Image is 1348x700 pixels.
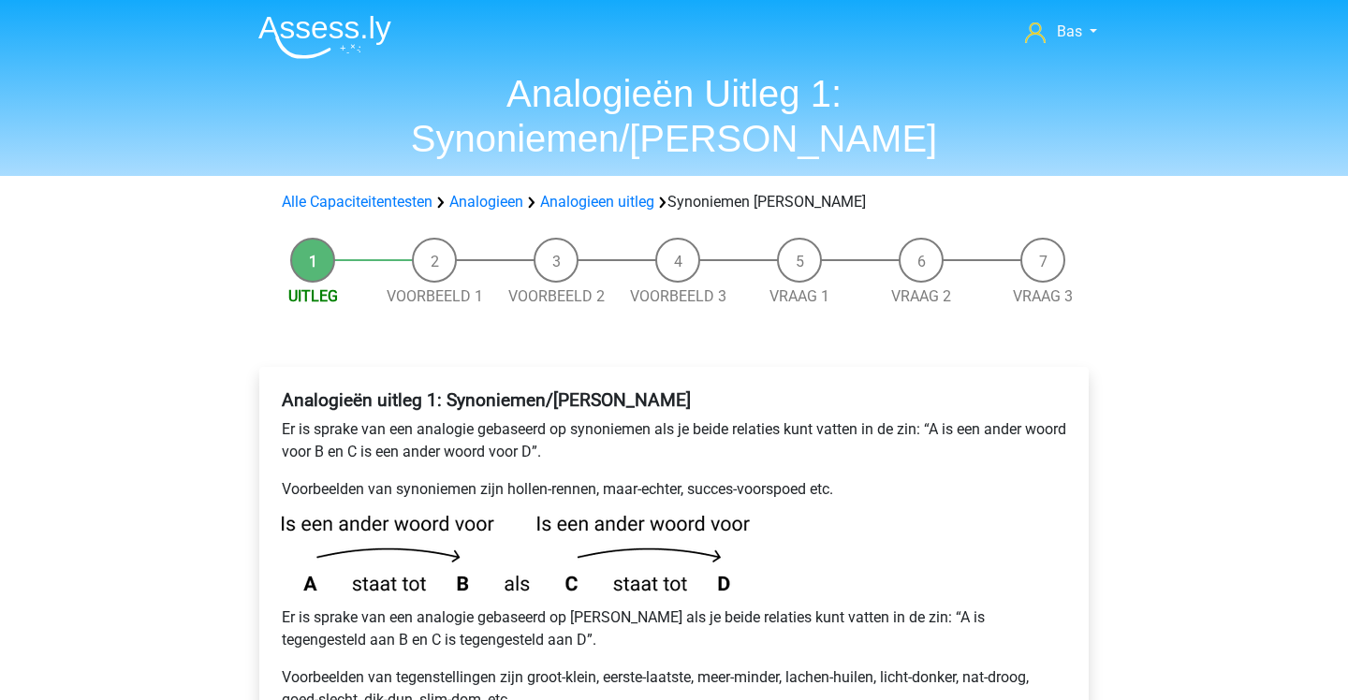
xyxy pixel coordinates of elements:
p: Er is sprake van een analogie gebaseerd op synoniemen als je beide relaties kunt vatten in de zin... [282,418,1066,463]
a: Uitleg [288,287,338,305]
p: Voorbeelden van synoniemen zijn hollen-rennen, maar-echter, succes-voorspoed etc. [282,478,1066,501]
a: Voorbeeld 2 [508,287,605,305]
a: Vraag 2 [891,287,951,305]
a: Voorbeeld 3 [630,287,726,305]
p: Er is sprake van een analogie gebaseerd op [PERSON_NAME] als je beide relaties kunt vatten in de ... [282,606,1066,651]
a: Vraag 3 [1013,287,1073,305]
a: Vraag 1 [769,287,829,305]
h1: Analogieën Uitleg 1: Synoniemen/[PERSON_NAME] [243,71,1105,161]
a: Analogieen [449,193,523,211]
a: Voorbeeld 1 [387,287,483,305]
span: Bas [1057,22,1082,40]
div: Synoniemen [PERSON_NAME] [274,191,1074,213]
img: analogies_pattern1.png [282,516,750,591]
b: Analogieën uitleg 1: Synoniemen/[PERSON_NAME] [282,389,691,411]
a: Alle Capaciteitentesten [282,193,432,211]
a: Bas [1018,21,1105,43]
a: Analogieen uitleg [540,193,654,211]
img: Assessly [258,15,391,59]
